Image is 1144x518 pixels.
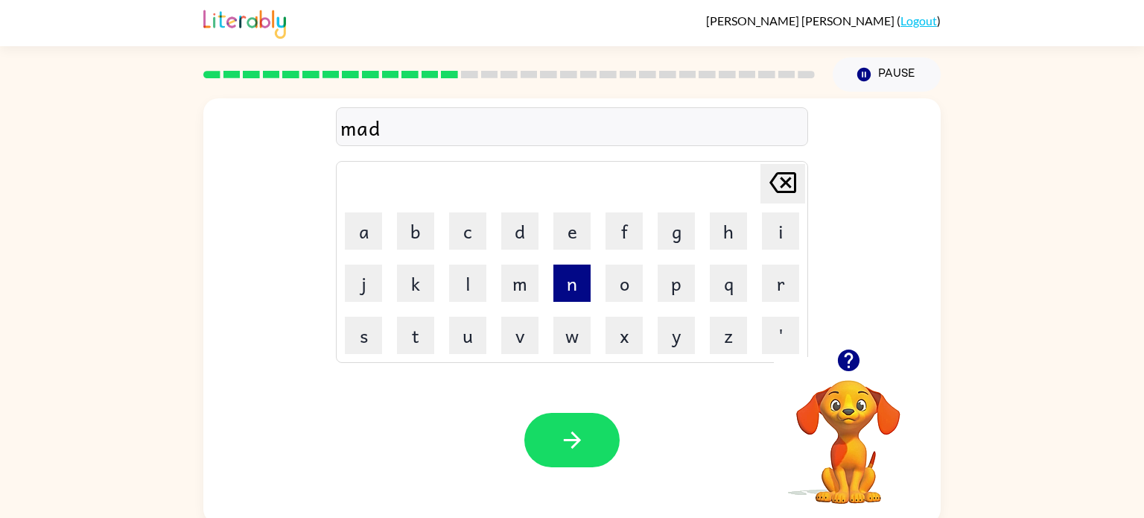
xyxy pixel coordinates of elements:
div: ( ) [706,13,941,28]
button: k [397,265,434,302]
button: a [345,212,382,250]
button: j [345,265,382,302]
button: s [345,317,382,354]
button: Pause [833,57,941,92]
button: i [762,212,799,250]
button: z [710,317,747,354]
button: u [449,317,486,354]
button: c [449,212,486,250]
button: x [606,317,643,354]
button: g [658,212,695,250]
button: l [449,265,486,302]
img: Literably [203,6,286,39]
button: p [658,265,695,302]
button: t [397,317,434,354]
a: Logout [900,13,937,28]
button: b [397,212,434,250]
span: [PERSON_NAME] [PERSON_NAME] [706,13,897,28]
button: h [710,212,747,250]
button: v [501,317,538,354]
button: r [762,265,799,302]
button: y [658,317,695,354]
button: d [501,212,538,250]
video: Your browser must support playing .mp4 files to use Literably. Please try using another browser. [774,357,923,506]
button: e [553,212,591,250]
button: q [710,265,747,302]
button: ' [762,317,799,354]
button: m [501,265,538,302]
button: o [606,265,643,302]
div: mad [340,112,804,143]
button: n [553,265,591,302]
button: w [553,317,591,354]
button: f [606,212,643,250]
